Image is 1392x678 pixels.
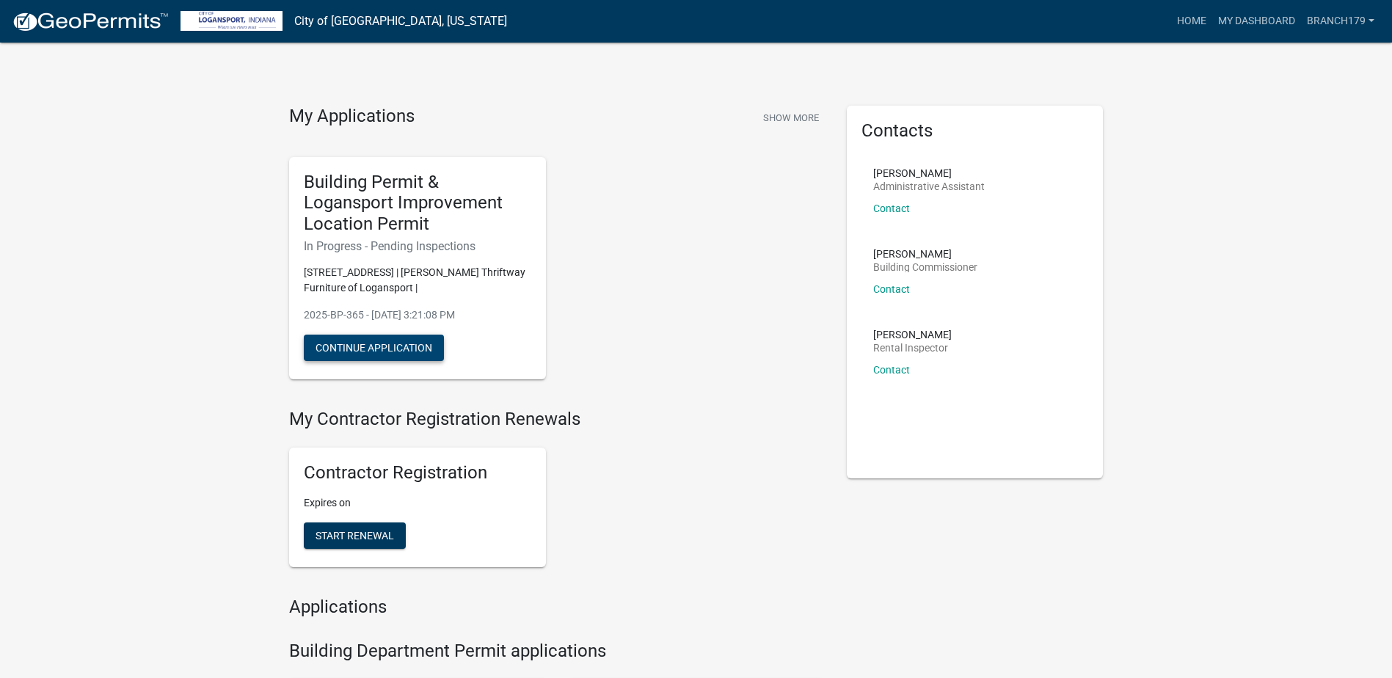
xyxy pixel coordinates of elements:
[873,249,977,259] p: [PERSON_NAME]
[873,364,910,376] a: Contact
[304,239,531,253] h6: In Progress - Pending Inspections
[1212,7,1301,35] a: My Dashboard
[304,172,531,235] h5: Building Permit & Logansport Improvement Location Permit
[873,181,985,192] p: Administrative Assistant
[304,495,531,511] p: Expires on
[181,11,283,31] img: City of Logansport, Indiana
[304,307,531,323] p: 2025-BP-365 - [DATE] 3:21:08 PM
[289,641,825,662] h4: Building Department Permit applications
[873,329,952,340] p: [PERSON_NAME]
[289,409,825,579] wm-registration-list-section: My Contractor Registration Renewals
[1171,7,1212,35] a: Home
[304,265,531,296] p: [STREET_ADDRESS] | [PERSON_NAME] Thriftway Furniture of Logansport |
[304,462,531,484] h5: Contractor Registration
[873,203,910,214] a: Contact
[873,343,952,353] p: Rental Inspector
[289,106,415,128] h4: My Applications
[873,168,985,178] p: [PERSON_NAME]
[294,9,507,34] a: City of [GEOGRAPHIC_DATA], [US_STATE]
[289,597,825,618] h4: Applications
[304,335,444,361] button: Continue Application
[304,522,406,549] button: Start Renewal
[873,283,910,295] a: Contact
[861,120,1089,142] h5: Contacts
[316,529,394,541] span: Start Renewal
[757,106,825,130] button: Show More
[1301,7,1380,35] a: Branch179
[289,409,825,430] h4: My Contractor Registration Renewals
[873,262,977,272] p: Building Commissioner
